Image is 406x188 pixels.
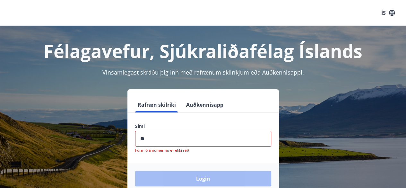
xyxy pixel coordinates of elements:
span: Vinsamlegast skráðu þig inn með rafrænum skilríkjum eða Auðkennisappi. [102,68,304,76]
button: Rafræn skilríki [135,97,178,112]
label: Sími [135,123,271,130]
button: Auðkennisapp [184,97,226,112]
h1: Félagavefur, Sjúkraliðafélag Íslands [8,39,398,63]
button: ÍS [378,7,398,19]
p: Formið á númerinu er ekki rétt [135,148,271,153]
